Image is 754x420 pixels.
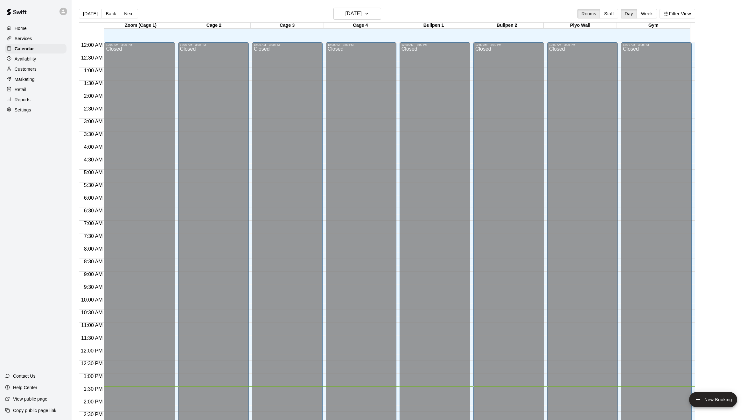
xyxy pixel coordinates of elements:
[15,86,26,93] p: Retail
[82,81,104,86] span: 1:30 AM
[15,35,32,42] p: Services
[82,144,104,150] span: 4:00 AM
[82,374,104,379] span: 1:00 PM
[15,46,34,52] p: Calendar
[80,335,104,341] span: 11:30 AM
[549,43,616,46] div: 12:00 AM – 3:00 PM
[5,24,66,33] a: Home
[15,76,35,82] p: Marketing
[82,259,104,264] span: 8:30 AM
[82,157,104,162] span: 4:30 AM
[82,412,104,417] span: 2:30 PM
[82,284,104,290] span: 9:30 AM
[82,208,104,213] span: 6:30 AM
[345,9,361,18] h6: [DATE]
[82,106,104,111] span: 2:30 AM
[15,25,27,32] p: Home
[82,399,104,404] span: 2:00 PM
[254,43,321,46] div: 12:00 AM – 3:00 PM
[637,9,657,18] button: Week
[328,43,394,46] div: 12:00 AM – 3:00 PM
[82,233,104,239] span: 7:30 AM
[617,23,690,29] div: Gym
[15,56,36,62] p: Availability
[5,95,66,104] a: Reports
[324,23,397,29] div: Cage 4
[15,107,31,113] p: Settings
[689,392,737,407] button: add
[13,396,47,402] p: View public page
[82,272,104,277] span: 9:00 AM
[397,23,470,29] div: Bullpen 1
[101,9,120,18] button: Back
[80,297,104,303] span: 10:00 AM
[82,221,104,226] span: 7:00 AM
[82,386,104,392] span: 1:30 PM
[82,93,104,99] span: 2:00 AM
[401,43,468,46] div: 12:00 AM – 3:00 PM
[15,66,37,72] p: Customers
[120,9,138,18] button: Next
[180,43,247,46] div: 12:00 AM – 3:00 PM
[79,9,102,18] button: [DATE]
[660,9,695,18] button: Filter View
[80,55,104,61] span: 12:30 AM
[82,170,104,175] span: 5:00 AM
[79,348,104,353] span: 12:00 PM
[177,23,250,29] div: Cage 2
[333,8,381,20] button: [DATE]
[13,373,36,379] p: Contact Us
[600,9,618,18] button: Staff
[82,68,104,73] span: 1:00 AM
[80,310,104,315] span: 10:30 AM
[5,64,66,74] a: Customers
[80,42,104,48] span: 12:00 AM
[5,44,66,53] a: Calendar
[577,9,600,18] button: Rooms
[13,384,37,391] p: Help Center
[82,246,104,252] span: 8:00 AM
[475,43,542,46] div: 12:00 AM – 3:00 PM
[15,96,31,103] p: Reports
[544,23,617,29] div: Plyo Wall
[5,75,66,84] a: Marketing
[104,23,177,29] div: Zoom (Cage 1)
[82,119,104,124] span: 3:00 AM
[82,132,104,137] span: 3:30 AM
[82,195,104,201] span: 6:00 AM
[5,105,66,115] a: Settings
[623,43,690,46] div: 12:00 AM – 3:00 PM
[470,23,543,29] div: Bullpen 2
[5,34,66,43] a: Services
[79,361,104,366] span: 12:30 PM
[5,85,66,94] a: Retail
[251,23,324,29] div: Cage 3
[621,9,637,18] button: Day
[106,43,173,46] div: 12:00 AM – 3:00 PM
[80,323,104,328] span: 11:00 AM
[13,407,56,414] p: Copy public page link
[5,54,66,64] a: Availability
[82,182,104,188] span: 5:30 AM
